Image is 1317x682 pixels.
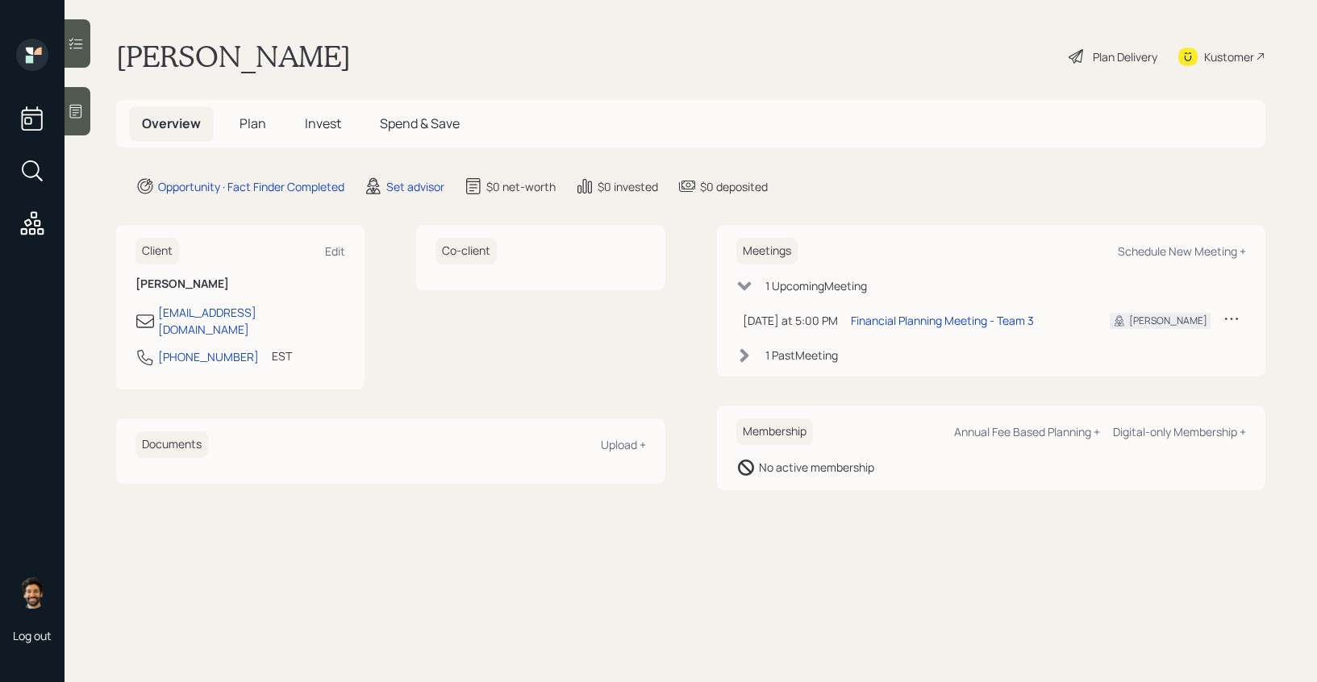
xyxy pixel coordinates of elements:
div: [PERSON_NAME] [1129,314,1207,328]
div: $0 net-worth [486,178,556,195]
div: Log out [13,628,52,643]
div: No active membership [759,459,874,476]
span: Invest [305,114,341,132]
h6: Client [135,238,179,264]
div: EST [272,347,292,364]
div: [DATE] at 5:00 PM [743,312,838,329]
span: Plan [240,114,266,132]
div: Upload + [601,437,646,452]
div: Schedule New Meeting + [1118,243,1246,259]
div: $0 deposited [700,178,768,195]
h6: [PERSON_NAME] [135,277,345,291]
h6: Meetings [736,238,798,264]
div: Set advisor [386,178,444,195]
div: Kustomer [1204,48,1254,65]
div: Financial Planning Meeting - Team 3 [851,312,1034,329]
div: 1 Past Meeting [765,347,838,364]
div: Digital-only Membership + [1113,424,1246,439]
div: 1 Upcoming Meeting [765,277,867,294]
div: Opportunity · Fact Finder Completed [158,178,344,195]
div: [EMAIL_ADDRESS][DOMAIN_NAME] [158,304,345,338]
h1: [PERSON_NAME] [116,39,351,74]
img: eric-schwartz-headshot.png [16,576,48,609]
h6: Documents [135,431,208,458]
h6: Membership [736,418,813,445]
span: Spend & Save [380,114,460,132]
span: Overview [142,114,201,132]
div: $0 invested [598,178,658,195]
div: Plan Delivery [1093,48,1157,65]
h6: Co-client [436,238,497,264]
div: Annual Fee Based Planning + [954,424,1100,439]
div: Edit [325,243,345,259]
div: [PHONE_NUMBER] [158,348,259,365]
